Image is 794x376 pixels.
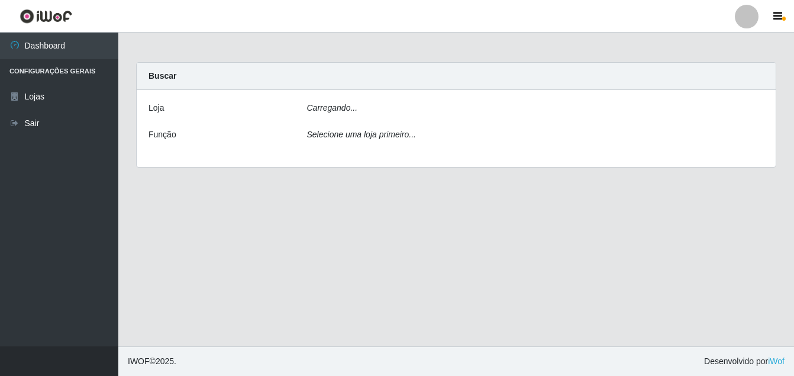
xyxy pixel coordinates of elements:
[128,356,150,366] span: IWOF
[149,102,164,114] label: Loja
[149,128,176,141] label: Função
[768,356,785,366] a: iWof
[307,103,358,113] i: Carregando...
[704,355,785,368] span: Desenvolvido por
[20,9,72,24] img: CoreUI Logo
[149,71,176,81] strong: Buscar
[128,355,176,368] span: © 2025 .
[307,130,416,139] i: Selecione uma loja primeiro...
